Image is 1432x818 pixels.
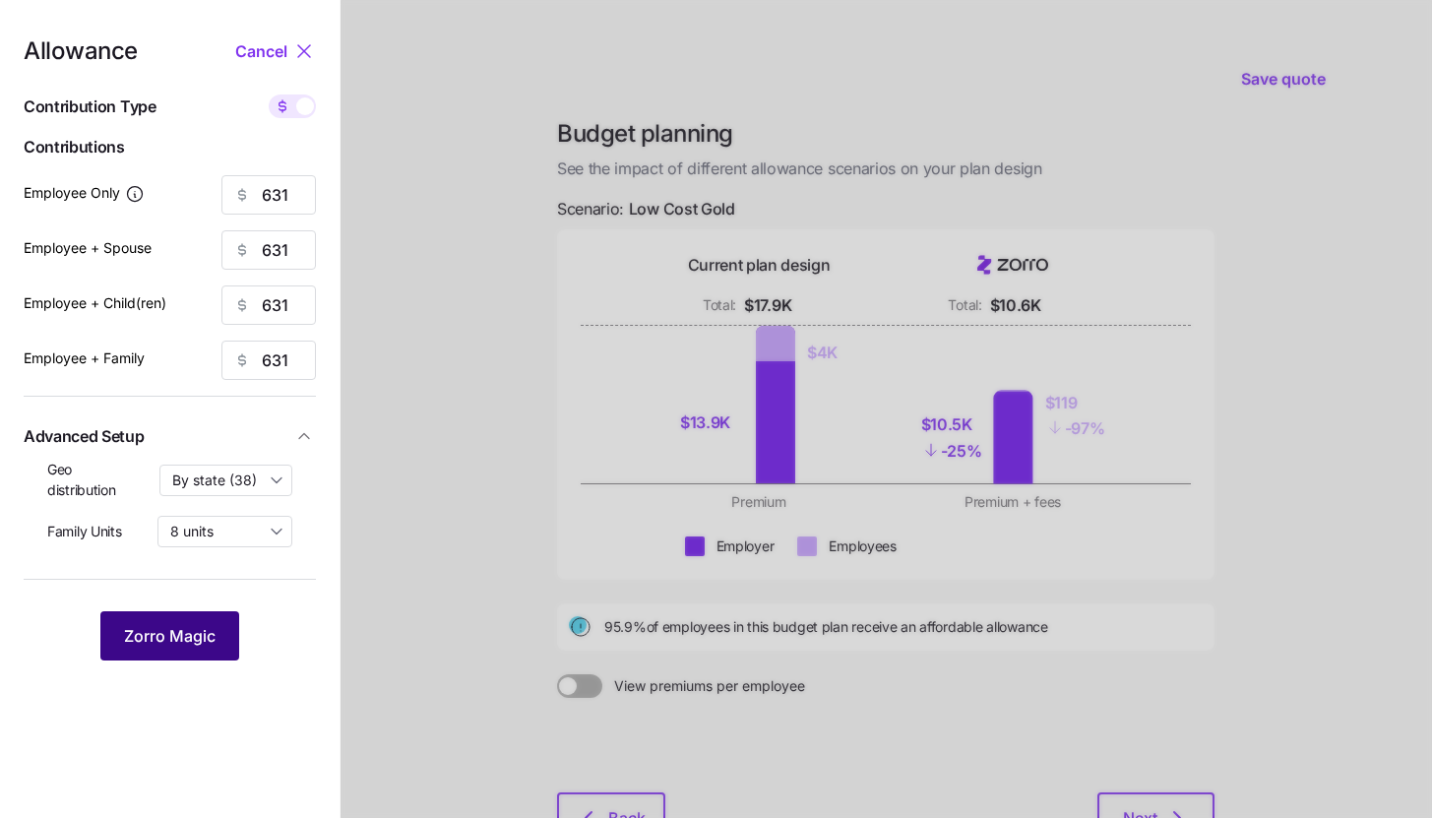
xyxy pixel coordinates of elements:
span: Allowance [24,39,138,63]
label: Employee Only [24,182,145,204]
span: Zorro Magic [124,624,216,648]
span: Cancel [235,39,287,63]
button: Zorro Magic [100,611,239,661]
span: Advanced Setup [24,424,145,449]
span: Contributions [24,135,316,159]
label: Employee + Spouse [24,237,152,259]
span: Family Units [47,522,122,541]
div: Advanced Setup [24,460,316,563]
label: Employee + Child(ren) [24,292,166,314]
span: Contribution Type [24,94,156,119]
label: Employee + Family [24,347,145,369]
button: Cancel [235,39,292,63]
button: Advanced Setup [24,412,316,461]
span: Geo distribution [47,460,144,500]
